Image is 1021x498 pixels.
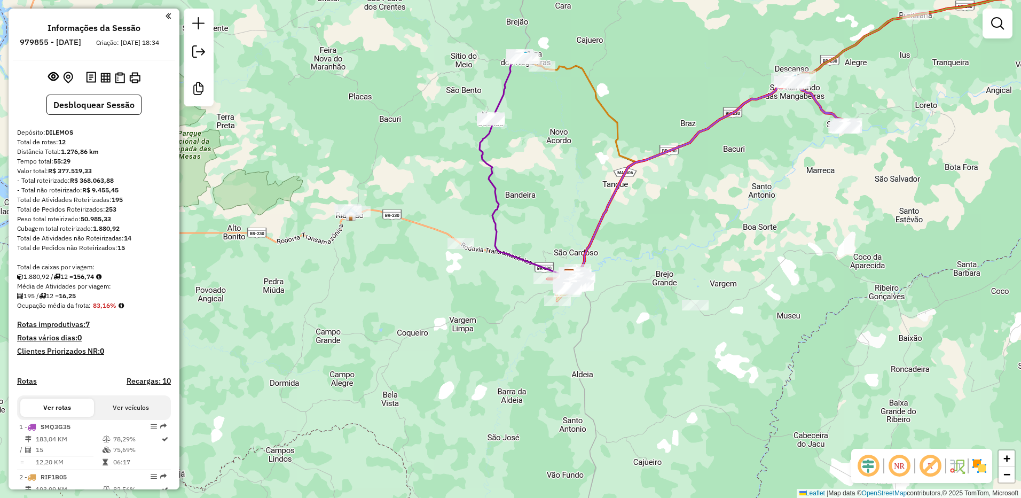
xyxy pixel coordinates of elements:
[17,282,171,291] div: Média de Atividades por viagem:
[344,206,371,217] div: Atividade não roteirizada - DISTRIBUIDORA DO POV
[682,300,709,310] div: Atividade não roteirizada - BAR DA LONA
[25,447,32,453] i: Total de Atividades
[17,176,171,185] div: - Total roteirizado:
[35,457,102,468] td: 12,20 KM
[81,215,111,223] strong: 50.985,33
[160,473,167,480] em: Rota exportada
[17,195,171,205] div: Total de Atividades Roteirizadas:
[96,274,101,280] i: Meta Caixas/viagem: 1,00 Diferença: 155,74
[17,291,171,301] div: 195 / 12 =
[188,78,209,102] a: Criar modelo
[77,333,82,343] strong: 0
[17,128,171,137] div: Depósito:
[17,214,171,224] div: Peso total roteirizado:
[113,434,161,445] td: 78,29%
[1003,468,1010,481] span: −
[17,272,171,282] div: 1.880,92 / 12 =
[19,423,70,431] span: 1 -
[17,166,171,176] div: Valor total:
[151,423,157,430] em: Opções
[94,399,168,417] button: Ver veículos
[84,69,98,86] button: Logs desbloquear sessão
[103,486,111,493] i: % de utilização do peso
[112,196,123,204] strong: 195
[334,204,361,215] div: Atividade não roteirizada - MERCEARIA DO MORENO
[971,457,988,474] img: Exibir/Ocultar setores
[113,457,161,468] td: 06:17
[85,320,90,329] strong: 7
[46,69,61,86] button: Exibir sessão original
[103,447,111,453] i: % de utilização da cubagem
[162,486,168,493] i: Rota otimizada
[113,70,127,85] button: Visualizar Romaneio
[41,473,67,481] span: RIF1B05
[17,147,171,157] div: Distância Total:
[59,292,76,300] strong: 16,25
[53,157,70,165] strong: 55:29
[799,489,825,497] a: Leaflet
[70,176,114,184] strong: R$ 368.063,88
[103,459,108,465] i: Tempo total em rota
[827,489,828,497] span: |
[124,234,131,242] strong: 14
[788,74,802,88] img: São Raimundo das Mangabeiras
[862,489,907,497] a: OpenStreetMap
[17,320,171,329] h4: Rotas improdutivas:
[127,377,171,386] h4: Recargas: 10
[17,157,171,166] div: Tempo total:
[17,243,171,253] div: Total de Pedidos não Roteirizados:
[117,244,125,252] strong: 15
[82,186,119,194] strong: R$ 9.455,45
[17,262,171,272] div: Total de caixas por viagem:
[162,436,168,442] i: Rota otimizada
[17,185,171,195] div: - Total não roteirizado:
[19,457,25,468] td: =
[519,51,532,65] img: Fortaleza dos Nogueiras
[92,38,163,48] div: Criação: [DATE] 18:34
[17,274,23,280] i: Cubagem total roteirizado
[100,346,104,356] strong: 0
[113,445,161,455] td: 75,69%
[335,205,362,216] div: Atividade não roteirizada - MERCEARIA DO POVO
[45,128,73,136] strong: DILEMOS
[17,293,23,299] i: Total de Atividades
[166,10,171,22] a: Clique aqui para minimizar o painel
[127,70,143,85] button: Imprimir Rotas
[886,453,912,479] span: Ocultar NR
[17,377,37,386] a: Rotas
[855,453,881,479] span: Ocultar deslocamento
[188,41,209,65] a: Exportar sessão
[35,434,102,445] td: 183,04 KM
[999,466,1015,483] a: Zoom out
[447,238,474,249] div: Atividade não roteirizada - RESTAURANTE CALDEIRA
[113,484,161,495] td: 82,56%
[17,333,171,343] h4: Rotas vários dias:
[73,273,94,281] strong: 156,74
[948,457,965,474] img: Fluxo de ruas
[17,224,171,234] div: Cubagem total roteirizado:
[53,274,60,280] i: Total de rotas
[17,234,171,243] div: Total de Atividades não Roteirizadas:
[188,13,209,37] a: Nova sessão e pesquisa
[1003,452,1010,465] span: +
[25,486,32,493] i: Distância Total
[17,347,171,356] h4: Clientes Priorizados NR:
[93,224,120,232] strong: 1.880,92
[103,436,111,442] i: % de utilização do peso
[48,23,140,33] h4: Informações da Sessão
[25,436,32,442] i: Distância Total
[987,13,1008,34] a: Exibir filtros
[98,70,113,84] button: Visualizar relatório de Roteirização
[17,137,171,147] div: Total de rotas:
[48,167,92,175] strong: R$ 377.519,33
[19,473,67,481] span: 2 -
[20,399,94,417] button: Ver rotas
[35,484,102,495] td: 193,99 KM
[20,37,81,47] h6: 979855 - [DATE]
[119,302,124,309] em: Média calculada utilizando a maior ocupação (%Peso ou %Cubagem) de cada rota da sessão. Rotas cro...
[61,147,99,155] strong: 1.276,86 km
[41,423,70,431] span: SMQ3G35
[61,69,75,86] button: Centralizar mapa no depósito ou ponto de apoio
[58,138,66,146] strong: 12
